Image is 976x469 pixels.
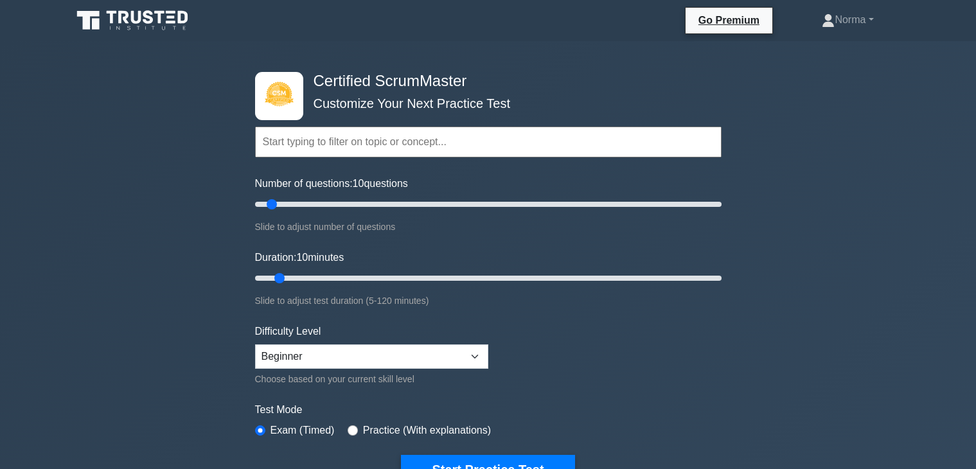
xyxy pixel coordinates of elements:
label: Practice (With explanations) [363,423,491,438]
div: Slide to adjust number of questions [255,219,722,234]
label: Test Mode [255,402,722,418]
div: Slide to adjust test duration (5-120 minutes) [255,293,722,308]
h4: Certified ScrumMaster [308,72,659,91]
a: Norma [791,7,904,33]
label: Number of questions: questions [255,176,408,191]
a: Go Premium [691,12,767,28]
div: Choose based on your current skill level [255,371,488,387]
span: 10 [296,252,308,263]
label: Difficulty Level [255,324,321,339]
label: Duration: minutes [255,250,344,265]
span: 10 [353,178,364,189]
label: Exam (Timed) [271,423,335,438]
input: Start typing to filter on topic or concept... [255,127,722,157]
